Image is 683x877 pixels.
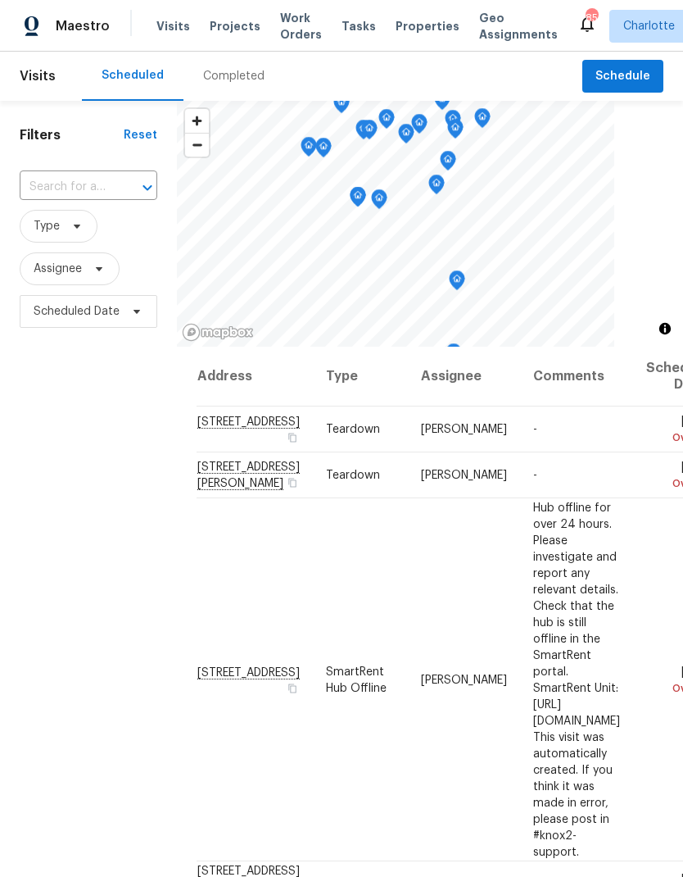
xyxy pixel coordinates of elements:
[285,680,300,695] button: Copy Address
[34,261,82,277] span: Assignee
[595,66,650,87] span: Schedule
[34,303,120,320] span: Scheduled Date
[396,18,459,34] span: Properties
[479,10,558,43] span: Geo Assignments
[440,151,456,176] div: Map marker
[434,90,450,116] div: Map marker
[315,138,332,163] div: Map marker
[185,134,209,157] span: Zoom out
[197,347,313,407] th: Address
[326,666,387,693] span: SmartRent Hub Offline
[341,20,376,32] span: Tasks
[660,320,670,338] span: Toggle attribution
[350,187,366,212] div: Map marker
[408,347,520,407] th: Assignee
[285,475,300,490] button: Copy Address
[623,18,675,34] span: Charlotte
[586,10,597,26] div: 85
[533,502,620,857] span: Hub offline for over 24 hours. Please investigate and report any relevant details. Check that the...
[185,109,209,133] button: Zoom in
[371,189,387,215] div: Map marker
[301,137,317,162] div: Map marker
[182,323,254,342] a: Mapbox homepage
[203,68,265,84] div: Completed
[421,674,507,685] span: [PERSON_NAME]
[449,270,465,296] div: Map marker
[474,108,491,134] div: Map marker
[313,347,408,407] th: Type
[421,470,507,481] span: [PERSON_NAME]
[447,119,464,144] div: Map marker
[20,58,56,94] span: Visits
[445,110,461,135] div: Map marker
[582,60,663,93] button: Schedule
[20,175,111,200] input: Search for an address...
[355,120,372,145] div: Map marker
[326,470,380,481] span: Teardown
[285,430,300,445] button: Copy Address
[20,127,124,143] h1: Filters
[378,109,395,134] div: Map marker
[398,124,414,149] div: Map marker
[210,18,260,34] span: Projects
[177,101,614,347] canvas: Map
[326,424,380,435] span: Teardown
[361,120,378,145] div: Map marker
[520,347,633,407] th: Comments
[102,67,164,84] div: Scheduled
[136,176,159,199] button: Open
[446,343,462,369] div: Map marker
[655,319,675,339] button: Toggle attribution
[156,18,190,34] span: Visits
[428,175,445,200] div: Map marker
[333,93,350,119] div: Map marker
[421,424,507,435] span: [PERSON_NAME]
[124,127,157,143] div: Reset
[185,133,209,157] button: Zoom out
[280,10,322,43] span: Work Orders
[56,18,110,34] span: Maestro
[533,424,537,435] span: -
[34,218,60,234] span: Type
[533,470,537,481] span: -
[411,114,427,139] div: Map marker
